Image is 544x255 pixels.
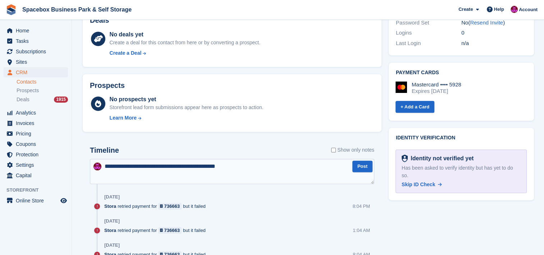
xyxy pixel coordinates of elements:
span: Deals [17,96,29,103]
a: menu [4,57,68,67]
div: 736663 [164,227,180,234]
a: Preview store [59,196,68,205]
a: menu [4,118,68,128]
div: [DATE] [104,242,120,248]
a: Learn More [110,114,264,122]
div: 1915 [54,97,68,103]
div: No prospects yet [110,95,264,104]
div: Create a Deal [110,49,142,57]
span: Protection [16,149,59,160]
span: Stora [104,203,116,210]
a: + Add a Card [396,101,434,113]
h2: Identity verification [396,135,527,141]
span: Account [519,6,538,13]
a: menu [4,129,68,139]
span: Invoices [16,118,59,128]
a: menu [4,139,68,149]
span: Stora [104,227,116,234]
a: Resend Invite [470,19,503,26]
span: Subscriptions [16,46,59,57]
a: menu [4,67,68,77]
span: Skip ID Check [402,182,435,187]
a: Deals 1915 [17,96,68,103]
a: menu [4,36,68,46]
div: retried payment for but it failed [104,227,209,234]
h2: Prospects [90,81,125,90]
div: Has been asked to verify identity but has yet to do so. [402,164,521,179]
input: Show only notes [331,146,336,154]
span: Tasks [16,36,59,46]
span: Analytics [16,108,59,118]
a: Prospects [17,87,68,94]
img: Mastercard Logo [396,81,407,93]
h2: Timeline [90,146,119,155]
span: CRM [16,67,59,77]
span: ( ) [468,19,505,26]
div: 1:04 AM [353,227,370,234]
label: Show only notes [331,146,374,154]
a: menu [4,46,68,57]
a: Create a Deal [110,49,260,57]
span: Settings [16,160,59,170]
a: 736663 [158,227,182,234]
span: Capital [16,170,59,180]
span: Storefront [6,187,72,194]
div: Create a deal for this contact from here or by converting a prospect. [110,39,260,46]
div: Last Login [396,39,461,48]
div: No [461,19,527,27]
a: menu [4,196,68,206]
div: [DATE] [104,218,120,224]
h2: Deals [90,16,109,24]
img: Shitika Balanath [511,6,518,13]
img: stora-icon-8386f47178a22dfd0bd8f6a31ec36ba5ce8667c1dd55bd0f319d3a0aa187defe.svg [6,4,17,15]
div: Expires [DATE] [412,88,461,94]
div: retried payment for but it failed [104,203,209,210]
a: menu [4,170,68,180]
div: 0 [461,29,527,37]
span: Sites [16,57,59,67]
div: No deals yet [110,30,260,39]
a: menu [4,26,68,36]
a: menu [4,160,68,170]
div: Storefront lead form submissions appear here as prospects to action. [110,104,264,111]
a: menu [4,149,68,160]
div: 8:04 PM [353,203,370,210]
span: Prospects [17,87,39,94]
span: Pricing [16,129,59,139]
span: Help [494,6,504,13]
a: Skip ID Check [402,181,442,188]
a: Spacebox Business Park & Self Storage [19,4,134,15]
span: Home [16,26,59,36]
img: Shitika Balanath [93,162,101,170]
div: Identity not verified yet [408,154,474,163]
div: n/a [461,39,527,48]
a: Contacts [17,79,68,85]
span: Online Store [16,196,59,206]
div: Mastercard •••• 5928 [412,81,461,88]
div: [DATE] [104,194,120,200]
h2: Payment cards [396,70,527,76]
span: Create [458,6,473,13]
div: Password Set [396,19,461,27]
div: 736663 [164,203,180,210]
span: Coupons [16,139,59,149]
a: menu [4,108,68,118]
a: 736663 [158,203,182,210]
img: Identity Verification Ready [402,155,408,162]
div: Logins [396,29,461,37]
button: Post [352,161,372,173]
div: Learn More [110,114,137,122]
